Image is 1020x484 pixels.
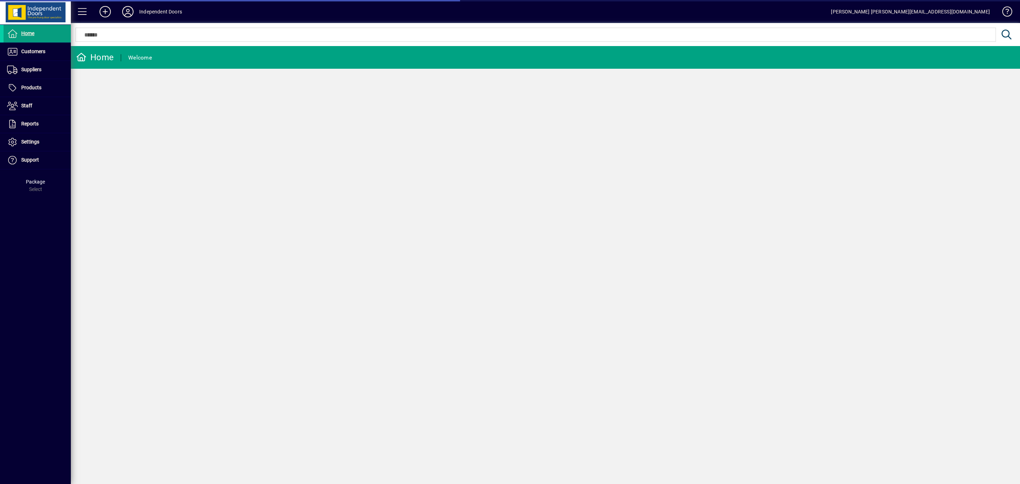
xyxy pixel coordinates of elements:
[117,5,139,18] button: Profile
[21,157,39,163] span: Support
[4,115,71,133] a: Reports
[21,103,32,108] span: Staff
[831,6,990,17] div: [PERSON_NAME] [PERSON_NAME][EMAIL_ADDRESS][DOMAIN_NAME]
[4,97,71,115] a: Staff
[4,43,71,61] a: Customers
[4,151,71,169] a: Support
[21,67,41,72] span: Suppliers
[21,85,41,90] span: Products
[997,1,1011,24] a: Knowledge Base
[4,61,71,79] a: Suppliers
[21,30,34,36] span: Home
[128,52,152,63] div: Welcome
[76,52,114,63] div: Home
[21,139,39,145] span: Settings
[139,6,182,17] div: Independent Doors
[94,5,117,18] button: Add
[4,133,71,151] a: Settings
[21,49,45,54] span: Customers
[26,179,45,185] span: Package
[4,79,71,97] a: Products
[21,121,39,126] span: Reports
